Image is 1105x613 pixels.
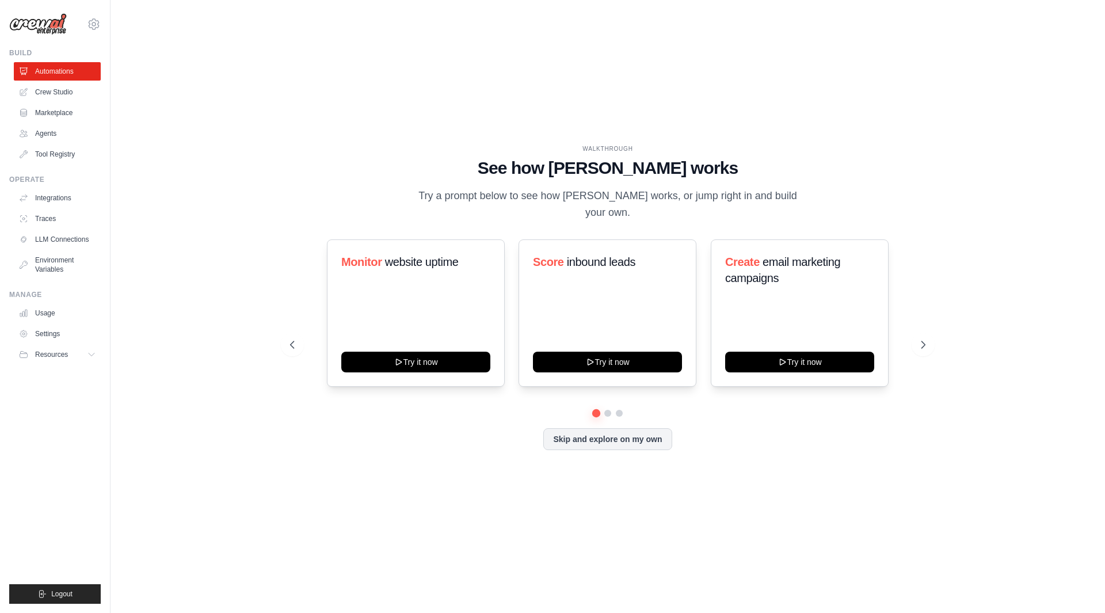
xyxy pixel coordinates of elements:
span: email marketing campaigns [725,256,840,284]
a: Tool Registry [14,145,101,163]
button: Skip and explore on my own [543,428,672,450]
a: Integrations [14,189,101,207]
div: Manage [9,290,101,299]
a: Agents [14,124,101,143]
div: Build [9,48,101,58]
a: Settings [14,325,101,343]
a: Marketplace [14,104,101,122]
a: Crew Studio [14,83,101,101]
p: Try a prompt below to see how [PERSON_NAME] works, or jump right in and build your own. [414,188,801,222]
span: Create [725,256,760,268]
div: WALKTHROUGH [290,144,925,153]
a: Environment Variables [14,251,101,279]
button: Resources [14,345,101,364]
span: Resources [35,350,68,359]
a: Automations [14,62,101,81]
span: inbound leads [567,256,635,268]
a: LLM Connections [14,230,101,249]
div: Operate [9,175,101,184]
span: website uptime [385,256,459,268]
img: Logo [9,13,67,35]
span: Logout [51,589,73,599]
a: Usage [14,304,101,322]
h1: See how [PERSON_NAME] works [290,158,925,178]
button: Logout [9,584,101,604]
span: Score [533,256,564,268]
button: Try it now [725,352,874,372]
button: Try it now [533,352,682,372]
button: Try it now [341,352,490,372]
span: Monitor [341,256,382,268]
a: Traces [14,210,101,228]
